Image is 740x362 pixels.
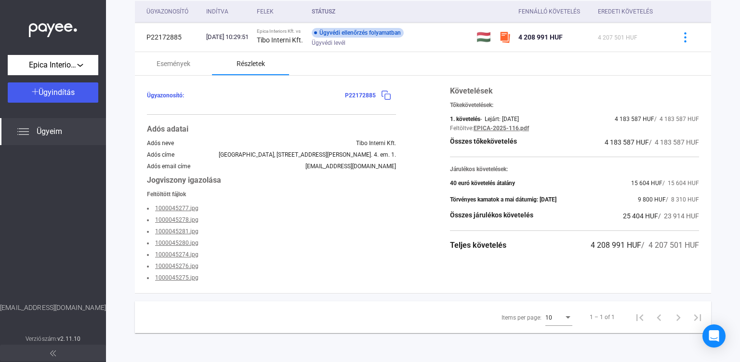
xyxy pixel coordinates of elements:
[50,350,56,356] img: arrow-double-left-grey.svg
[257,6,304,17] div: Felek
[649,138,699,146] span: / 4 183 587 HUF
[39,88,75,97] span: Ügyindítás
[312,37,345,49] span: Ügyvédi levél
[605,138,649,146] span: 4 183 587 HUF
[680,32,690,42] img: more-blue
[147,163,190,170] div: Adós email címe
[623,212,658,220] span: 25 404 HUF
[257,6,274,17] div: Felek
[32,88,39,95] img: plus-white.svg
[545,314,552,321] span: 10
[155,228,198,235] a: 1000045281.jpg
[450,136,517,148] div: Összes tőkekövetelés
[29,59,77,71] span: Epica Interiors Kft.
[155,205,198,212] a: 1000045277.jpg
[615,116,654,122] span: 4 183 587 HUF
[450,210,533,222] div: Összes járulékos követelés
[662,180,699,187] span: / 15 604 HUF
[155,240,198,246] a: 1000045280.jpg
[480,116,519,122] div: - Lejárt: [DATE]
[381,90,391,100] img: copy-blue
[641,241,699,250] span: / 4 207 501 HUF
[473,23,495,52] td: 🇭🇺
[147,140,174,147] div: Adós neve
[590,311,615,323] div: 1 – 1 of 1
[376,85,396,106] button: copy-blue
[147,151,174,158] div: Adós címe
[545,311,572,323] mat-select: Items per page:
[135,23,202,52] td: P22172885
[666,196,699,203] span: / 8 310 HUF
[450,116,480,122] div: 1. követelés
[675,27,695,47] button: more-blue
[308,1,472,23] th: Státusz
[147,174,396,186] div: Jogviszony igazolása
[499,31,511,43] img: szamlazzhu-mini
[29,18,77,38] img: white-payee-white-dot.svg
[257,28,304,34] div: Epica Interiors Kft. vs
[155,251,198,258] a: 1000045274.jpg
[155,274,198,281] a: 1000045275.jpg
[598,34,637,41] span: 4 207 501 HUF
[702,324,726,348] div: Open Intercom Messenger
[518,6,590,17] div: Fennálló követelés
[518,33,563,41] span: 4 208 991 HUF
[147,92,184,99] span: Ügyazonosító:
[630,308,649,327] button: First page
[57,335,80,342] strong: v2.11.10
[146,6,198,17] div: Ügyazonosító
[356,140,396,147] div: Tibo Interni Kft.
[638,196,666,203] span: 9 800 HUF
[450,102,699,108] div: Tőkekövetelések:
[518,6,580,17] div: Fennálló követelés
[219,151,396,158] div: [GEOGRAPHIC_DATA], [STREET_ADDRESS][PERSON_NAME]. 4. em. 1.
[8,82,98,103] button: Ügyindítás
[474,125,529,132] a: EPICA-2025-116.pdf
[591,241,641,250] span: 4 208 991 HUF
[345,92,376,99] span: P22172885
[654,116,699,122] span: / 4 183 587 HUF
[450,240,506,251] div: Teljes követelés
[155,263,198,269] a: 1000045276.jpg
[146,6,188,17] div: Ügyazonosító
[450,196,556,203] div: Törvényes kamatok a mai dátumig: [DATE]
[237,58,265,69] div: Részletek
[17,126,29,137] img: list.svg
[450,166,699,173] div: Járulékos követelések:
[598,6,663,17] div: Eredeti követelés
[598,6,653,17] div: Eredeti követelés
[206,32,250,42] div: [DATE] 10:29:51
[669,308,688,327] button: Next page
[206,6,228,17] div: Indítva
[147,191,396,198] div: Feltöltött fájlok
[502,312,542,323] div: Items per page:
[257,36,303,44] strong: Tibo Interni Kft.
[37,126,62,137] span: Ügyeim
[649,308,669,327] button: Previous page
[305,163,396,170] div: [EMAIL_ADDRESS][DOMAIN_NAME]
[450,180,515,187] div: 40 euró követelés átalány
[450,85,699,97] div: Követelések
[688,308,707,327] button: Last page
[147,123,396,135] div: Adós adatai
[658,212,699,220] span: / 23 914 HUF
[157,58,190,69] div: Események
[8,55,98,75] button: Epica Interiors Kft.
[312,28,404,38] div: Ügyvédi ellenőrzés folyamatban
[206,6,250,17] div: Indítva
[450,125,474,132] div: Feltöltve:
[155,216,198,223] a: 1000045278.jpg
[631,180,662,187] span: 15 604 HUF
